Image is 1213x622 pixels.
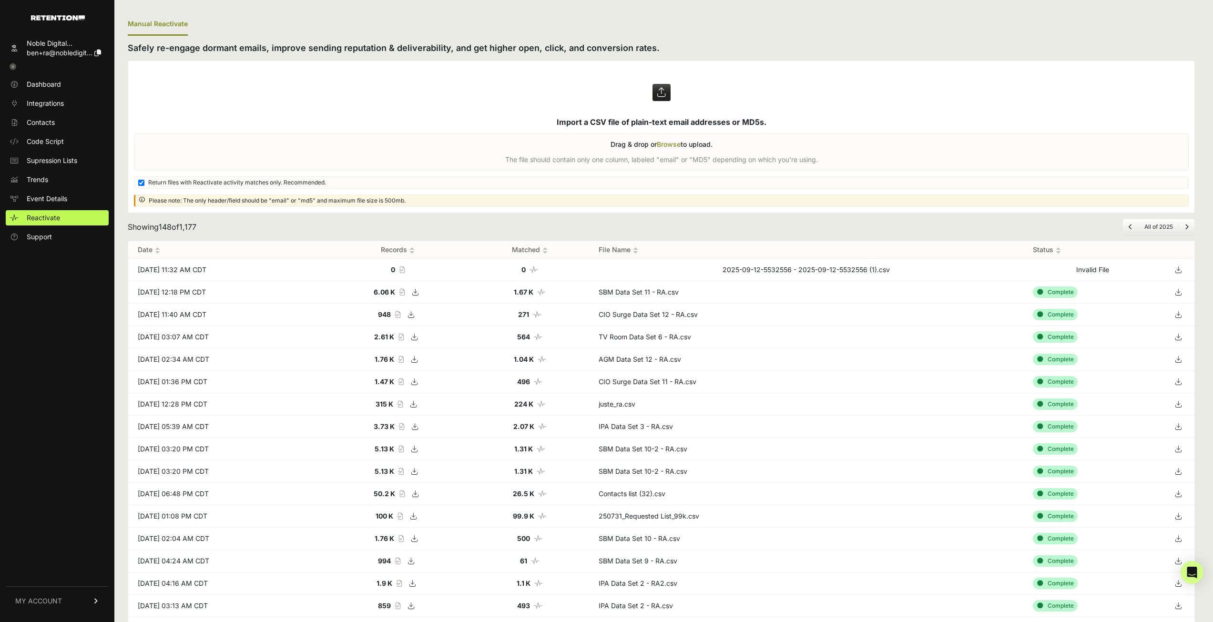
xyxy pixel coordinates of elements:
[27,39,101,48] div: Noble Digital...
[27,99,64,108] span: Integrations
[534,602,542,609] i: Number of matched records
[589,572,1023,595] td: IPA Data Set 2 - RA2.csv
[520,557,527,565] strong: 61
[1033,578,1078,589] div: Complete
[128,326,325,348] td: [DATE] 03:07 AM CDT
[27,213,60,223] span: Reactivate
[533,311,541,318] i: Number of matched records
[128,595,325,617] td: [DATE] 03:13 AM CDT
[376,400,393,408] strong: 315 K
[128,550,325,572] td: [DATE] 04:24 AM CDT
[399,490,405,497] i: Record count of the file
[1185,223,1189,230] a: Next
[395,602,400,609] i: Record count of the file
[27,137,64,146] span: Code Script
[409,247,415,254] img: no_sort-eaf950dc5ab64cae54d48a5578032e96f70b2ecb7d747501f34c8f2db400fb66.gif
[1033,309,1078,320] div: Complete
[6,134,109,149] a: Code Script
[1181,561,1203,584] div: Open Intercom Messenger
[128,348,325,371] td: [DATE] 02:34 AM CDT
[517,602,530,610] strong: 493
[589,348,1023,371] td: AGM Data Set 12 - RA.csv
[1033,443,1078,455] div: Complete
[589,595,1023,617] td: IPA Data Set 2 - RA.csv
[1033,286,1078,298] div: Complete
[138,180,144,186] input: Return files with Reactivate activity matches only. Recommended.
[398,334,404,340] i: Record count of the file
[155,247,160,254] img: no_sort-eaf950dc5ab64cae54d48a5578032e96f70b2ecb7d747501f34c8f2db400fb66.gif
[375,445,394,453] strong: 5.13 K
[128,41,1195,55] h2: Safely re-engage dormant emails, improve sending reputation & deliverability, and get higher open...
[513,512,534,520] strong: 99.9 K
[1033,398,1078,410] div: Complete
[589,483,1023,505] td: Contacts list (32).csv
[534,535,542,542] i: Number of matched records
[128,460,325,483] td: [DATE] 03:20 PM CDT
[398,423,404,430] i: Record count of the file
[398,446,404,452] i: Record count of the file
[6,36,109,61] a: Noble Digital... ben+ra@nobledigit...
[1056,247,1061,254] img: no_sort-eaf950dc5ab64cae54d48a5578032e96f70b2ecb7d747501f34c8f2db400fb66.gif
[537,446,545,452] i: Number of matched records
[1033,376,1078,387] div: Complete
[1129,223,1132,230] a: Previous
[15,596,62,606] span: MY ACCOUNT
[128,483,325,505] td: [DATE] 06:48 PM CDT
[27,80,61,89] span: Dashboard
[633,247,638,254] img: no_sort-eaf950dc5ab64cae54d48a5578032e96f70b2ecb7d747501f34c8f2db400fb66.gif
[589,326,1023,348] td: TV Room Data Set 6 - RA.csv
[31,15,85,20] img: Retention.com
[513,489,534,498] strong: 26.5 K
[1033,533,1078,544] div: Complete
[534,378,542,385] i: Number of matched records
[128,221,196,233] div: Showing of
[589,550,1023,572] td: SBM Data Set 9 - RA.csv
[27,175,48,184] span: Trends
[398,356,404,363] i: Record count of the file
[517,579,530,587] strong: 1.1 K
[514,400,533,408] strong: 224 K
[128,241,325,259] th: Date
[128,393,325,416] td: [DATE] 12:28 PM CDT
[589,438,1023,460] td: SBM Data Set 10-2 - RA.csv
[128,13,188,36] div: Manual Reactivate
[179,222,196,232] span: 1,177
[537,401,546,408] i: Number of matched records
[395,558,400,564] i: Record count of the file
[148,179,326,186] span: Return files with Reactivate activity matches only. Recommended.
[589,304,1023,326] td: CIO Surge Data Set 12 - RA.csv
[374,288,395,296] strong: 6.06 K
[6,96,109,111] a: Integrations
[589,281,1023,304] td: SBM Data Set 11 - RA.csv
[376,512,393,520] strong: 100 K
[1138,223,1179,231] li: All of 2025
[398,468,404,475] i: Record count of the file
[530,266,538,273] i: Number of matched records
[517,377,530,386] strong: 496
[513,422,534,430] strong: 2.07 K
[518,310,529,318] strong: 271
[128,438,325,460] td: [DATE] 03:20 PM CDT
[542,247,548,254] img: no_sort-eaf950dc5ab64cae54d48a5578032e96f70b2ecb7d747501f34c8f2db400fb66.gif
[374,333,394,341] strong: 2.61 K
[1033,510,1078,522] div: Complete
[534,580,543,587] i: Number of matched records
[377,579,392,587] strong: 1.9 K
[128,416,325,438] td: [DATE] 05:39 AM CDT
[378,310,391,318] strong: 948
[1033,488,1078,500] div: Complete
[398,378,404,385] i: Record count of the file
[1033,600,1078,612] div: Complete
[325,241,470,259] th: Records
[128,371,325,393] td: [DATE] 01:36 PM CDT
[398,535,404,542] i: Record count of the file
[399,266,405,273] i: Record count of the file
[395,311,400,318] i: Record count of the file
[128,281,325,304] td: [DATE] 12:18 PM CDT
[27,156,77,165] span: Supression Lists
[589,241,1023,259] th: File Name
[538,423,547,430] i: Number of matched records
[517,534,530,542] strong: 500
[375,377,394,386] strong: 1.47 K
[1033,354,1078,365] div: Complete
